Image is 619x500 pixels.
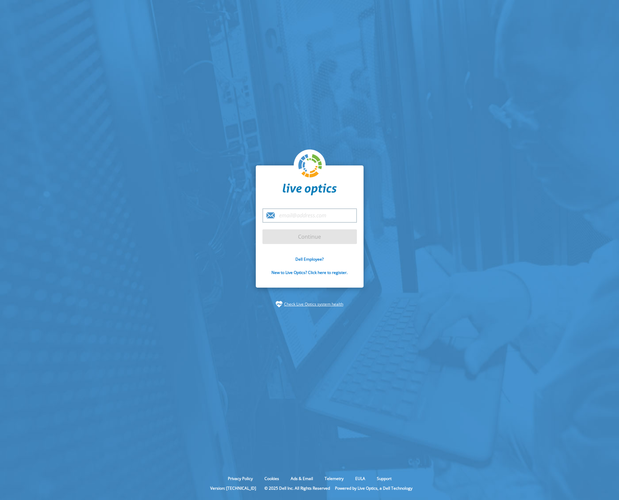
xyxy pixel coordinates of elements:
[262,208,357,223] input: email@address.com
[295,256,324,262] a: Dell Employee?
[286,476,318,481] a: Ads & Email
[261,485,333,491] li: © 2025 Dell Inc. All Rights Reserved
[298,154,322,178] img: liveoptics-logo.svg
[271,270,348,275] a: New to Live Optics? Click here to register.
[223,476,258,481] a: Privacy Policy
[207,485,259,491] li: Version: [TECHNICAL_ID]
[335,485,412,491] li: Powered by Live Optics, a Dell Technology
[276,301,282,308] img: status-check-icon.svg
[284,301,343,308] a: Check Live Optics system health
[259,476,284,481] a: Cookies
[320,476,349,481] a: Telemetry
[372,476,396,481] a: Support
[283,183,337,195] img: liveoptics-word.svg
[350,476,370,481] a: EULA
